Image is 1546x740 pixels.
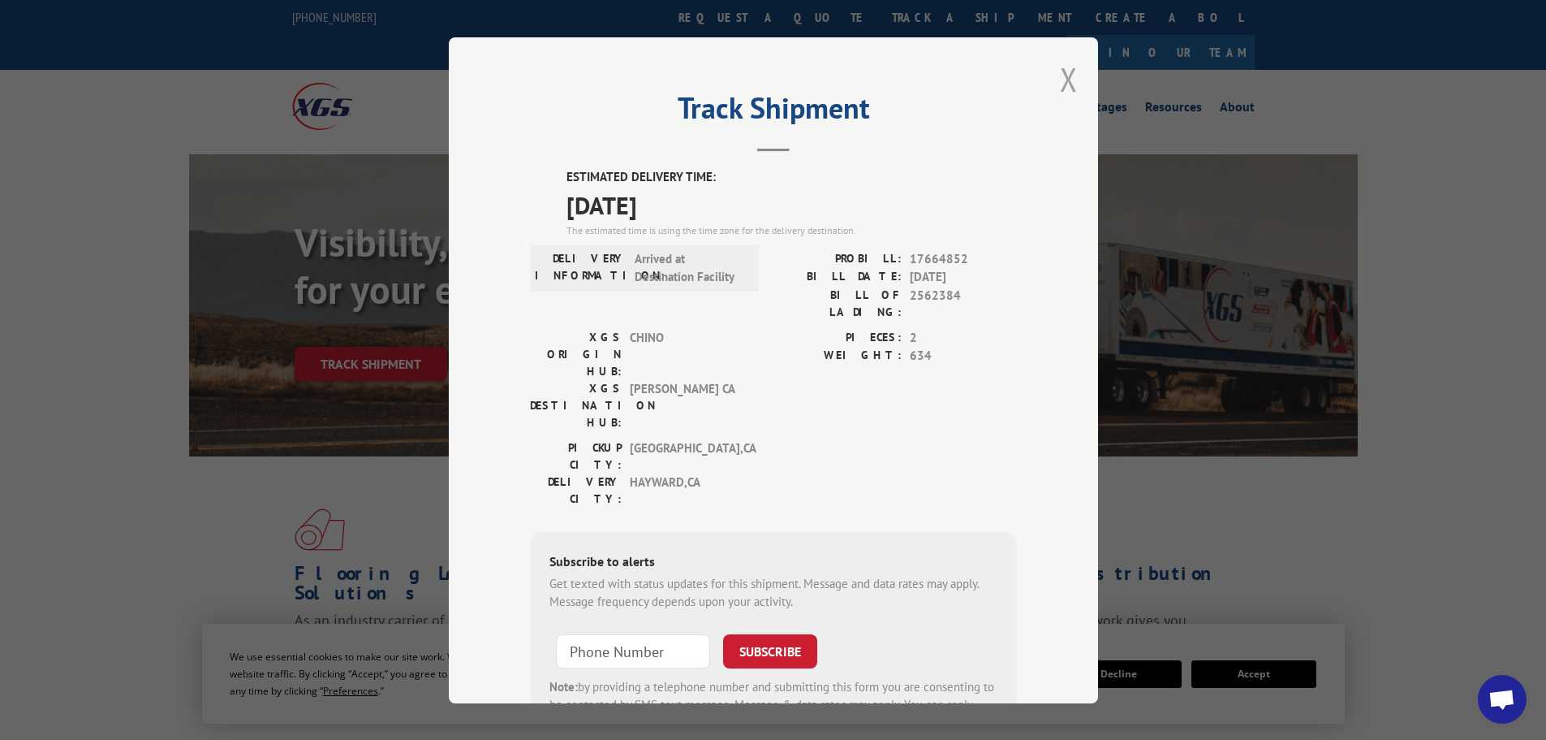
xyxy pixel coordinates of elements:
[530,473,622,507] label: DELIVERY CITY:
[910,286,1017,320] span: 2562384
[549,551,997,574] div: Subscribe to alerts
[635,249,744,286] span: Arrived at Destination Facility
[566,186,1017,223] span: [DATE]
[773,347,902,366] label: WEIGHT:
[566,168,1017,187] label: ESTIMATED DELIVERY TIME:
[910,347,1017,366] span: 634
[723,634,817,668] button: SUBSCRIBE
[910,249,1017,268] span: 17664852
[1478,675,1527,724] div: Open chat
[630,379,739,431] span: [PERSON_NAME] CA
[549,678,578,694] strong: Note:
[535,249,627,286] label: DELIVERY INFORMATION:
[530,328,622,379] label: XGS ORIGIN HUB:
[910,268,1017,287] span: [DATE]
[530,379,622,431] label: XGS DESTINATION HUB:
[630,439,739,473] span: [GEOGRAPHIC_DATA] , CA
[556,634,710,668] input: Phone Number
[773,286,902,320] label: BILL OF LADING:
[1060,58,1078,101] button: Close modal
[630,473,739,507] span: HAYWARD , CA
[549,574,997,611] div: Get texted with status updates for this shipment. Message and data rates may apply. Message frequ...
[549,677,997,733] div: by providing a telephone number and submitting this form you are consenting to be contacted by SM...
[773,328,902,347] label: PIECES:
[773,249,902,268] label: PROBILL:
[530,439,622,473] label: PICKUP CITY:
[910,328,1017,347] span: 2
[530,97,1017,128] h2: Track Shipment
[566,223,1017,237] div: The estimated time is using the time zone for the delivery destination.
[630,328,739,379] span: CHINO
[773,268,902,287] label: BILL DATE:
